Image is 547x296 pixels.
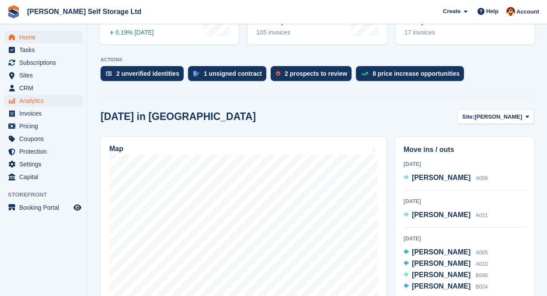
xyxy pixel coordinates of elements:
[19,56,72,69] span: Subscriptions
[4,82,83,94] a: menu
[476,175,488,181] span: A006
[19,69,72,81] span: Sites
[412,271,470,278] span: [PERSON_NAME]
[4,31,83,43] a: menu
[72,202,83,213] a: Preview store
[476,250,488,256] span: A005
[24,4,145,19] a: [PERSON_NAME] Self Storage Ltd
[373,70,460,77] div: 8 price increase opportunities
[4,133,83,145] a: menu
[108,29,154,36] div: 0.19% [DATE]
[404,258,488,270] a: [PERSON_NAME] A010
[19,201,72,214] span: Booking Portal
[404,29,467,36] div: 17 invoices
[4,120,83,132] a: menu
[193,71,199,76] img: contract_signature_icon-13c848040528278c33f63329250d36e43548de30e8caae1d1a13099fd9432cc5.svg
[412,211,470,218] span: [PERSON_NAME]
[506,7,515,16] img: Peter Wild
[486,7,498,16] span: Help
[188,66,271,85] a: 1 unsigned contract
[404,281,488,292] a: [PERSON_NAME] B024
[476,212,488,218] span: A021
[4,95,83,107] a: menu
[116,70,179,77] div: 2 unverified identities
[404,235,526,243] div: [DATE]
[19,171,72,183] span: Capital
[8,190,87,199] span: Storefront
[276,71,280,76] img: prospect-51fa495bee0391a8d652442698ab0144808aea92771e9ea1ae160a38d050c398.svg
[457,109,534,124] button: Site: [PERSON_NAME]
[412,248,470,256] span: [PERSON_NAME]
[476,272,488,278] span: B046
[4,69,83,81] a: menu
[4,107,83,120] a: menu
[19,133,72,145] span: Coupons
[516,7,539,16] span: Account
[19,31,72,43] span: Home
[476,284,488,290] span: B024
[19,158,72,170] span: Settings
[271,66,356,85] a: 2 prospects to review
[101,57,534,63] p: ACTIONS
[204,70,262,77] div: 1 unsigned contract
[412,282,470,290] span: [PERSON_NAME]
[443,7,460,16] span: Create
[404,173,488,184] a: [PERSON_NAME] A006
[106,71,112,76] img: verify_identity-adf6edd0f0f0b5bbfe63781bf79b02c33cf7c696d77639b501bdc392416b5a36.svg
[476,261,488,267] span: A010
[474,113,522,121] span: [PERSON_NAME]
[4,44,83,56] a: menu
[4,158,83,170] a: menu
[19,107,72,120] span: Invoices
[412,174,470,181] span: [PERSON_NAME]
[4,145,83,158] a: menu
[4,171,83,183] a: menu
[285,70,347,77] div: 2 prospects to review
[361,72,368,76] img: price_increase_opportunities-93ffe204e8149a01c8c9dc8f82e8f89637d9d84a8eef4429ea346261dce0b2c0.svg
[412,260,470,267] span: [PERSON_NAME]
[4,56,83,69] a: menu
[4,201,83,214] a: menu
[19,44,72,56] span: Tasks
[404,144,526,155] h2: Move ins / outs
[404,270,488,281] a: [PERSON_NAME] B046
[19,120,72,132] span: Pricing
[404,160,526,168] div: [DATE]
[109,145,123,153] h2: Map
[356,66,468,85] a: 8 price increase opportunities
[256,29,327,36] div: 105 invoices
[404,197,526,205] div: [DATE]
[462,113,474,121] span: Site:
[404,210,488,221] a: [PERSON_NAME] A021
[19,95,72,107] span: Analytics
[404,247,488,258] a: [PERSON_NAME] A005
[101,66,188,85] a: 2 unverified identities
[7,5,20,18] img: stora-icon-8386f47178a22dfd0bd8f6a31ec36ba5ce8667c1dd55bd0f319d3a0aa187defe.svg
[101,111,256,123] h2: [DATE] in [GEOGRAPHIC_DATA]
[19,82,72,94] span: CRM
[19,145,72,158] span: Protection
